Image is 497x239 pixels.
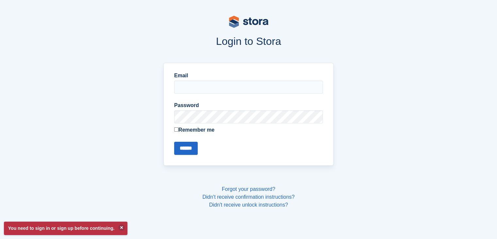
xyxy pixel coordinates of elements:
[229,16,268,28] img: stora-logo-53a41332b3708ae10de48c4981b4e9114cc0af31d8433b30ea865607fb682f29.svg
[209,202,288,208] a: Didn't receive unlock instructions?
[4,222,127,235] p: You need to sign in or sign up before continuing.
[174,127,178,132] input: Remember me
[222,186,275,192] a: Forgot your password?
[174,101,323,109] label: Password
[202,194,294,200] a: Didn't receive confirmation instructions?
[39,35,458,47] h1: Login to Stora
[174,126,323,134] label: Remember me
[174,72,323,80] label: Email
